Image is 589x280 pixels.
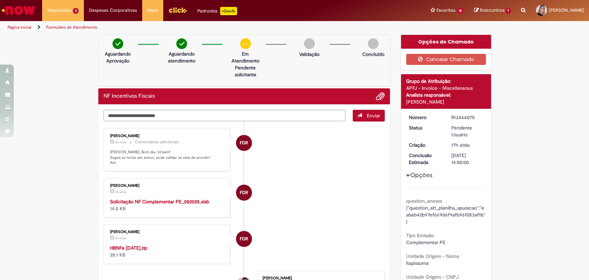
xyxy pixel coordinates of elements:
div: Pendente Usuário [451,124,483,138]
span: More [147,7,158,14]
span: 4h atrás [115,140,126,144]
b: Unidade Origem - Nome [406,253,459,259]
small: Comentários adicionais [135,139,179,145]
button: Adicionar anexos [376,92,385,101]
span: FDR [240,231,248,247]
dt: Conclusão Estimada [404,152,446,166]
p: [PERSON_NAME], Bom dia, td bem? Segue as notas em anexo, pode validar se esta de acordo? Att; [110,149,225,166]
div: APFJ - Invoice - Miscellaneous [406,85,486,91]
span: Complementar PE [406,239,445,245]
span: [PERSON_NAME] [549,7,584,13]
div: Opções do Chamado [401,35,491,49]
p: Aguardando Aprovação [101,50,135,64]
b: question_anexos [406,198,442,204]
time: 30/08/2025 08:50:37 [115,140,126,144]
span: 17h atrás [451,142,470,148]
p: Pendente solicitante [229,64,262,78]
span: Rascunhos [480,7,504,13]
img: ServiceNow [1,3,36,17]
span: Itapissuma [406,260,429,266]
span: {"question_att_planilha_apuracao":"eabeb42b97ef66906f9afb96f053af1b"} [406,205,485,225]
span: 4h atrás [115,236,126,240]
div: Fernando Da Rosa Moreira [236,185,252,201]
p: Concluído [362,51,384,58]
img: check-circle-green.png [176,38,187,49]
img: circle-minus.png [240,38,251,49]
a: Solicitação NF Complementar PE_082025.xlsb [110,199,209,205]
p: Aguardando atendimento [165,50,198,64]
dt: Número [404,114,446,121]
div: [PERSON_NAME] [110,134,225,138]
ul: Trilhas de página [5,21,387,34]
time: 30/08/2025 08:36:06 [115,236,126,240]
span: FDR [240,135,248,151]
div: 29/08/2025 19:03:00 [451,142,483,148]
div: [PERSON_NAME] [110,184,225,188]
div: Analista responsável: [406,91,486,98]
div: [DATE] 14:00:00 [451,152,483,166]
img: img-circle-grey.png [304,38,315,49]
div: 14.0 KB [110,198,225,212]
span: Requisições [47,7,71,14]
dt: Status [404,124,446,131]
a: Página inicial [8,25,31,30]
div: [PERSON_NAME] [406,98,486,105]
a: Rascunhos [474,7,511,14]
div: Fernando Da Rosa Moreira [236,231,252,247]
div: [PERSON_NAME] [110,230,225,234]
img: check-circle-green.png [112,38,123,49]
a: Formulário de Atendimento [46,25,97,30]
h2: NF Incentivos Fiscais Histórico de tíquete [104,93,155,99]
time: 29/08/2025 19:03:00 [451,142,470,148]
span: 1 [505,8,511,14]
span: 4 [73,8,79,14]
span: 12 [457,8,464,14]
p: Validação [299,51,320,58]
div: Fernando Da Rosa Moreira [236,135,252,151]
span: Favoritos [436,7,455,14]
div: Padroniza [197,7,237,15]
span: FDR [240,184,248,201]
textarea: Digite sua mensagem aqui... [104,110,346,122]
span: Enviar [367,113,380,119]
dt: Criação [404,142,446,148]
img: click_logo_yellow_360x200.png [168,5,187,15]
button: Enviar [353,110,385,122]
img: img-circle-grey.png [368,38,379,49]
p: Em Atendimento [229,50,262,64]
div: R13464075 [451,114,483,121]
b: Tipo Emissão [406,232,434,239]
p: +GenAi [220,7,237,15]
span: Despesas Corporativas [89,7,137,14]
span: 4h atrás [115,190,126,194]
div: 28.1 KB [110,244,225,258]
div: Grupo de Atribuição: [406,78,486,85]
time: 30/08/2025 08:50:32 [115,190,126,194]
button: Cancelar Chamado [406,54,486,65]
a: HBNFe [DATE].zip [110,245,147,251]
b: Unidade Origem - CNPJ [406,274,459,280]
